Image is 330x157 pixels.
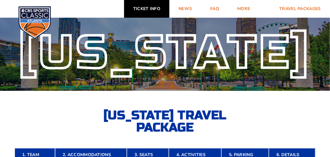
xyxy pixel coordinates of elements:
img: CBS Sports Classic [18,6,51,39]
h2: [US_STATE] Travel Package [98,109,232,134]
